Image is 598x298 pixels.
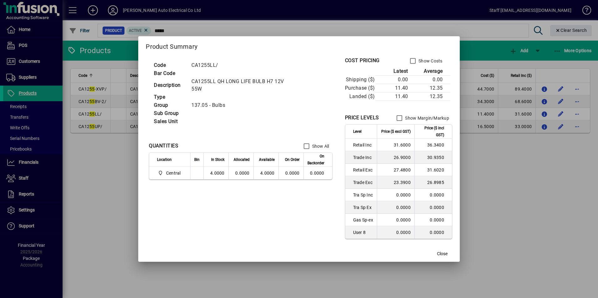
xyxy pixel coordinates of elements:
div: QUANTITIES [149,142,178,150]
span: Retail Exc [353,167,373,173]
td: 0.0000 [414,214,452,226]
td: Purchase ($) [345,84,375,92]
th: Latest [375,67,413,76]
h2: Product Summary [138,36,460,54]
span: Price ($ incl GST) [418,125,444,138]
span: Available [259,156,275,163]
span: Price ($ excl GST) [381,128,411,135]
td: CA1255LL/ [188,61,302,69]
td: 36.3400 [414,139,452,151]
td: 26.9000 [377,151,414,164]
td: Shipping ($) [345,76,375,84]
span: 0.0000 [285,171,300,176]
span: User 8 [353,229,373,236]
td: 137.05 - Bulbs [188,101,302,109]
label: Show Costs [417,58,443,64]
td: 0.00 [413,76,450,84]
span: Trade Exc [353,179,373,186]
td: 27.4800 [377,164,414,176]
span: Location [157,156,172,163]
label: Show Margin/Markup [404,115,449,121]
label: Show All [311,143,329,149]
td: Code [151,61,188,69]
td: Sales Unit [151,117,188,126]
span: Allocated [234,156,250,163]
td: 0.0000 [414,226,452,239]
td: 0.0000 [228,167,253,179]
td: Landed ($) [345,92,375,101]
div: COST PRICING [345,57,380,64]
td: 23.3900 [377,176,414,189]
span: Central [166,170,181,176]
span: Bin [194,156,200,163]
td: 0.0000 [377,201,414,214]
td: 12.35 [413,92,450,101]
span: Tra Sp Inc [353,192,373,198]
span: Close [437,251,448,257]
td: 0.0000 [377,226,414,239]
span: Central [157,169,183,177]
span: On Order [285,156,300,163]
td: 0.0000 [377,214,414,226]
span: Tra Sp Ex [353,204,373,211]
td: 31.6020 [414,164,452,176]
button: Close [432,248,452,259]
td: 11.40 [375,92,413,101]
td: 30.9350 [414,151,452,164]
td: 4.0000 [203,167,228,179]
td: 0.0000 [414,201,452,214]
td: Sub Group [151,109,188,117]
td: 26.8985 [414,176,452,189]
td: Type [151,93,188,101]
span: Retail Inc [353,142,373,148]
td: 11.40 [375,84,413,92]
td: Bar Code [151,69,188,77]
span: In Stock [211,156,225,163]
td: Group [151,101,188,109]
span: Level [353,128,362,135]
td: CA1255LL QH LONG LIFE BULB H7 12V 55W [188,77,302,93]
td: Description [151,77,188,93]
td: 4.0000 [253,167,278,179]
td: 0.0000 [414,189,452,201]
th: Average [413,67,450,76]
td: 0.0000 [303,167,332,179]
span: Gas Sp-ex [353,217,373,223]
td: 12.35 [413,84,450,92]
span: Trade Inc [353,154,373,161]
td: 31.6000 [377,139,414,151]
div: PRICE LEVELS [345,114,379,122]
td: 0.0000 [377,189,414,201]
td: 0.00 [375,76,413,84]
span: On Backorder [307,153,324,166]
